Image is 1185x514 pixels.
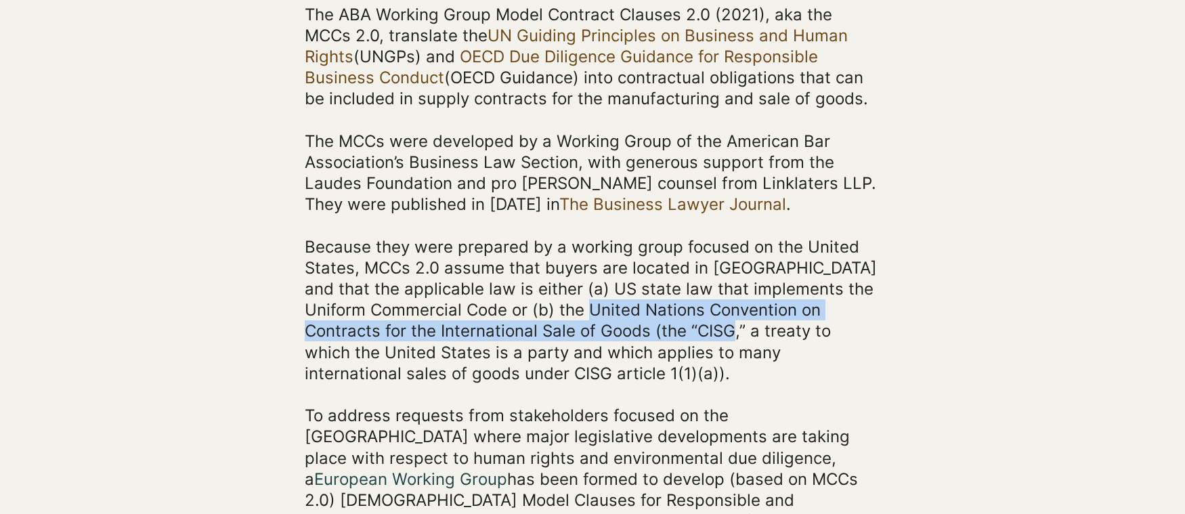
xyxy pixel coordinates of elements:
[305,131,876,215] span: The MCCs were developed by a Working Group of the American Bar Association’s Business Law Section...
[305,26,848,66] a: UN Guiding Principles on Business and Human Rights
[305,237,877,383] span: Because they were prepared by a working group focused on the United States, MCCs 2.0 assume that ...
[305,47,818,87] a: OECD Due Diligence Guidance for Responsible Business Conduct
[305,5,868,109] span: The ABA Working Group Model Contract Clauses 2.0 (2021), aka the MCCs 2.0, translate the (UNGPs) ...
[314,469,507,489] a: European Working Group
[559,194,786,214] a: The Business Lawyer Journal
